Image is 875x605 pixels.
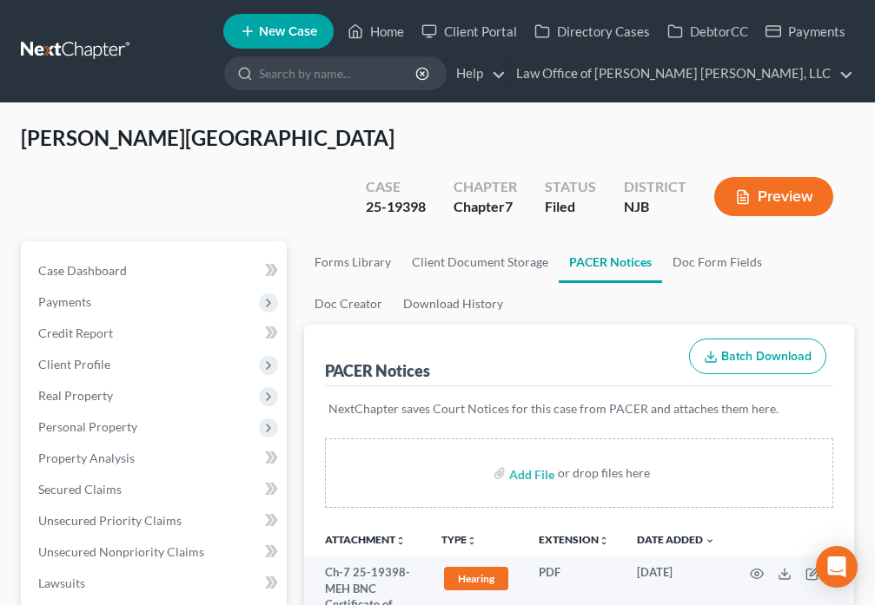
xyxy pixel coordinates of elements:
[304,241,401,283] a: Forms Library
[24,536,287,568] a: Unsecured Nonpriority Claims
[757,16,854,47] a: Payments
[441,535,477,546] button: TYPEunfold_more
[401,241,559,283] a: Client Document Storage
[526,16,659,47] a: Directory Cases
[558,464,650,482] div: or drop files here
[38,544,204,559] span: Unsecured Nonpriority Claims
[637,533,715,546] a: Date Added expand_more
[467,536,477,546] i: unfold_more
[304,283,393,325] a: Doc Creator
[24,474,287,505] a: Secured Claims
[38,294,91,309] span: Payments
[21,125,394,150] span: [PERSON_NAME][GEOGRAPHIC_DATA]
[24,318,287,349] a: Credit Report
[545,177,596,197] div: Status
[714,177,833,216] button: Preview
[366,197,426,217] div: 25-19398
[816,546,858,588] div: Open Intercom Messenger
[259,25,317,38] span: New Case
[38,419,137,434] span: Personal Property
[444,567,508,590] span: Hearing
[545,197,596,217] div: Filed
[454,177,517,197] div: Chapter
[366,177,426,197] div: Case
[393,283,514,325] a: Download History
[259,57,418,89] input: Search by name...
[624,197,686,217] div: NJB
[624,177,686,197] div: District
[413,16,526,47] a: Client Portal
[24,443,287,474] a: Property Analysis
[507,58,853,89] a: Law Office of [PERSON_NAME] [PERSON_NAME], LLC
[662,241,772,283] a: Doc Form Fields
[395,536,406,546] i: unfold_more
[689,339,826,375] button: Batch Download
[38,482,122,496] span: Secured Claims
[441,564,511,593] a: Hearing
[454,197,517,217] div: Chapter
[24,568,287,599] a: Lawsuits
[447,58,506,89] a: Help
[38,388,113,403] span: Real Property
[559,241,662,283] a: PACER Notices
[38,575,85,590] span: Lawsuits
[505,198,513,214] span: 7
[721,349,812,364] span: Batch Download
[328,400,830,418] p: NextChapter saves Court Notices for this case from PACER and attaches them here.
[38,357,110,372] span: Client Profile
[659,16,757,47] a: DebtorCC
[339,16,413,47] a: Home
[599,536,609,546] i: unfold_more
[38,450,135,465] span: Property Analysis
[38,326,113,340] span: Credit Report
[325,360,430,381] div: PACER Notices
[539,533,609,546] a: Extensionunfold_more
[325,533,406,546] a: Attachmentunfold_more
[24,505,287,536] a: Unsecured Priority Claims
[38,513,182,528] span: Unsecured Priority Claims
[38,263,127,278] span: Case Dashboard
[705,536,715,546] i: expand_more
[24,255,287,286] a: Case Dashboard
